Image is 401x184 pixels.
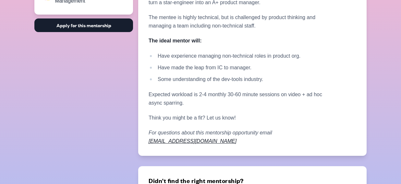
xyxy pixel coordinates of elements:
[149,130,272,144] em: For questions about this mentorship opportunity email
[149,63,336,72] li: Have made the leap from IC to manager.
[149,90,336,107] p: Expected workload is 2-4 monthly 30-60 minute sessions on video + ad hoc async sparring.
[149,52,336,61] li: Have experience managing non-technical roles in product org.
[149,114,336,122] p: Think you might be a fit? Let us know!
[149,13,336,30] p: The mentee is highly technical, but is challenged by product thinking and managing a team includi...
[149,38,202,43] strong: The ideal mentor will:
[34,18,133,32] a: Apply for this mentorship
[149,75,336,84] li: Some understanding of the dev-tools industry.
[149,137,237,145] a: [EMAIL_ADDRESS][DOMAIN_NAME]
